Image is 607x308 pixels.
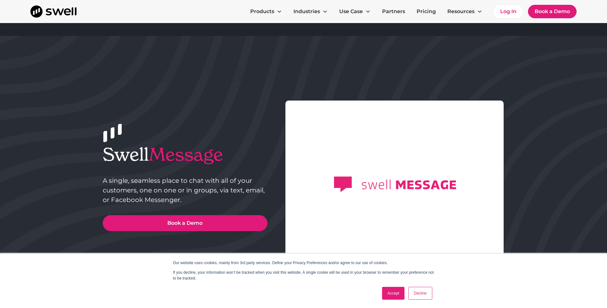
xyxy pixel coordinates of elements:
a: Accept [382,287,405,300]
div: Industries [288,5,333,18]
p: Our website uses cookies, mainly from 3rd party services. Define your Privacy Preferences and/or ... [173,260,434,266]
div: Use Case [334,5,376,18]
p: If you decline, your information won’t be tracked when you visit this website. A single cookie wi... [173,270,434,281]
div: Products [245,5,287,18]
a: Log In [494,5,523,18]
div: Resources [442,5,487,18]
div: Products [250,8,274,15]
a: home [30,5,76,18]
div: Industries [293,8,320,15]
a: Partners [377,5,410,18]
a: Pricing [411,5,441,18]
h1: Swell [103,144,268,165]
div: Resources [447,8,475,15]
p: A single, seamless place to chat with all of your customers, one on one or in groups, via text, e... [103,176,268,205]
a: Book a Demo [103,215,268,231]
a: Book a Demo [528,5,577,18]
div: Use Case [339,8,363,15]
a: Decline [408,287,432,300]
span: Message [149,143,223,166]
